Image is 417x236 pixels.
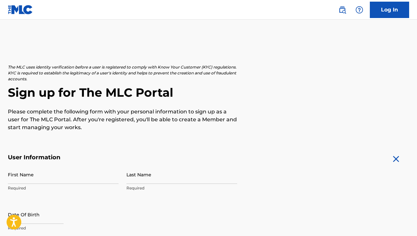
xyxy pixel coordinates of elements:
div: Help [353,3,366,16]
p: Required [8,225,119,231]
img: close [391,154,401,164]
img: help [355,6,363,14]
h5: User Information [8,154,237,161]
a: Log In [370,2,409,18]
p: Required [126,185,237,191]
h2: Sign up for The MLC Portal [8,85,409,100]
img: MLC Logo [8,5,33,14]
img: search [338,6,346,14]
p: Required [8,185,119,191]
p: The MLC uses identity verification before a user is registered to comply with Know Your Customer ... [8,64,237,82]
a: Public Search [336,3,349,16]
p: Please complete the following form with your personal information to sign up as a user for The ML... [8,108,237,131]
